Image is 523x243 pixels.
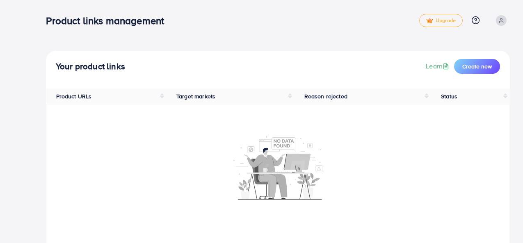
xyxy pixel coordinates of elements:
span: Target markets [176,92,215,100]
img: No account [233,135,323,200]
a: Learn [426,61,451,71]
span: Reason rejected [304,92,347,100]
h3: Product links management [46,15,171,27]
span: Status [441,92,457,100]
button: Create new [454,59,500,74]
h4: Your product links [56,61,125,72]
span: Upgrade [426,18,456,24]
span: Product URLs [56,92,92,100]
a: tickUpgrade [419,14,463,27]
img: tick [426,18,433,24]
span: Create new [462,62,492,70]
